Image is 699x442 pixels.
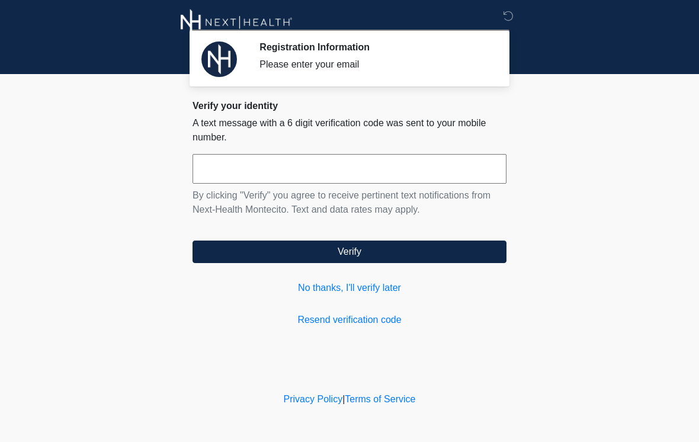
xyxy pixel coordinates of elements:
h2: Registration Information [259,41,489,53]
a: Resend verification code [193,313,506,327]
button: Verify [193,241,506,263]
a: Terms of Service [345,394,415,404]
img: Next-Health Montecito Logo [181,9,293,36]
h2: Verify your identity [193,100,506,111]
a: | [342,394,345,404]
a: Privacy Policy [284,394,343,404]
a: No thanks, I'll verify later [193,281,506,295]
p: By clicking "Verify" you agree to receive pertinent text notifications from Next-Health Montecito... [193,188,506,217]
img: Agent Avatar [201,41,237,77]
div: Please enter your email [259,57,489,72]
p: A text message with a 6 digit verification code was sent to your mobile number. [193,116,506,145]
